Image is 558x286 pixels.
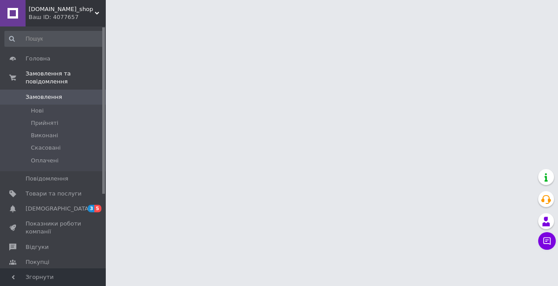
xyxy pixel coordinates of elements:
span: Оплачені [31,157,59,165]
span: Товари та послуги [26,190,82,198]
span: Відгуки [26,243,48,251]
span: Показники роботи компанії [26,220,82,236]
span: Скасовані [31,144,61,152]
span: Нові [31,107,44,115]
span: Замовлення [26,93,62,101]
div: Ваш ID: 4077657 [29,13,106,21]
input: Пошук [4,31,104,47]
span: Виконані [31,132,58,139]
span: 3 [88,205,95,212]
span: 5 [94,205,101,212]
span: Покупці [26,258,49,266]
span: So.va_shop [29,5,95,13]
span: Прийняті [31,119,58,127]
span: [DEMOGRAPHIC_DATA] [26,205,91,213]
span: Замовлення та повідомлення [26,70,106,86]
span: Повідомлення [26,175,68,183]
button: Чат з покупцем [538,232,556,250]
span: Головна [26,55,50,63]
